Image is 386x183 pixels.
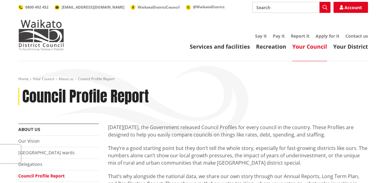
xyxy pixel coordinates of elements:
[190,43,250,50] a: Services and facilities
[193,4,225,9] span: @WaikatoDistrict
[316,33,339,39] a: Apply for it
[186,4,225,9] a: @WaikatoDistrict
[18,20,64,50] img: Waikato District Council - Te Kaunihera aa Takiwaa o Waikato
[108,124,354,138] span: [DATE][DATE], the Government released Council Profiles for every council in the country. These Pr...
[18,5,49,10] a: 0800 492 452
[291,33,309,39] a: Report it
[18,126,40,132] a: About us
[252,2,330,13] input: Search input
[62,5,124,10] span: [EMAIL_ADDRESS][DOMAIN_NAME]
[256,43,286,50] a: Recreation
[33,76,54,81] a: Your Council
[333,43,368,50] a: Your District
[273,33,285,39] a: Pay it
[59,76,74,81] a: About us
[255,33,267,39] a: Say it
[18,150,75,155] a: [GEOGRAPHIC_DATA] wards
[18,77,368,82] nav: breadcrumb
[78,76,114,81] span: Council Profile Report
[108,144,368,166] p: They’re a good starting point but they don’t tell the whole story, especially for fast-growing di...
[22,88,149,106] h1: Council Profile Report
[25,5,49,10] span: 0800 492 452
[18,138,40,144] a: Our Vision
[138,5,180,10] span: WaikatoDistrictCouncil
[18,76,29,81] a: Home
[292,43,327,50] a: Your Council
[131,5,180,10] a: WaikatoDistrictCouncil
[55,5,124,10] a: [EMAIL_ADDRESS][DOMAIN_NAME]
[18,161,42,167] a: Delegations
[18,173,65,179] a: Council Profile Report
[345,33,368,39] a: Contact us
[334,2,368,13] a: Account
